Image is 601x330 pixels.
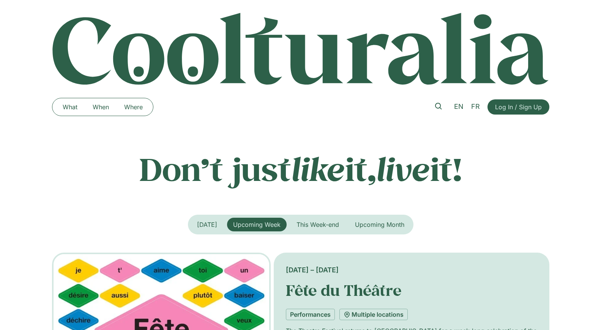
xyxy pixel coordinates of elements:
a: What [55,101,85,113]
div: [DATE] – [DATE] [286,265,537,275]
span: Log In / Sign Up [495,102,542,112]
a: Log In / Sign Up [487,99,549,115]
a: Where [117,101,150,113]
a: Performances [286,309,335,320]
a: FR [467,101,484,112]
a: Fête du Théâtre [286,280,401,300]
p: Don’t just it, it! [52,150,549,188]
a: When [85,101,117,113]
span: FR [471,102,480,110]
span: Upcoming Week [233,221,281,228]
em: like [291,148,345,190]
em: live [376,148,430,190]
nav: Menu [55,101,150,113]
a: EN [450,101,467,112]
span: Upcoming Month [355,221,404,228]
span: [DATE] [197,221,217,228]
span: EN [454,102,464,110]
span: This Week-end [297,221,339,228]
